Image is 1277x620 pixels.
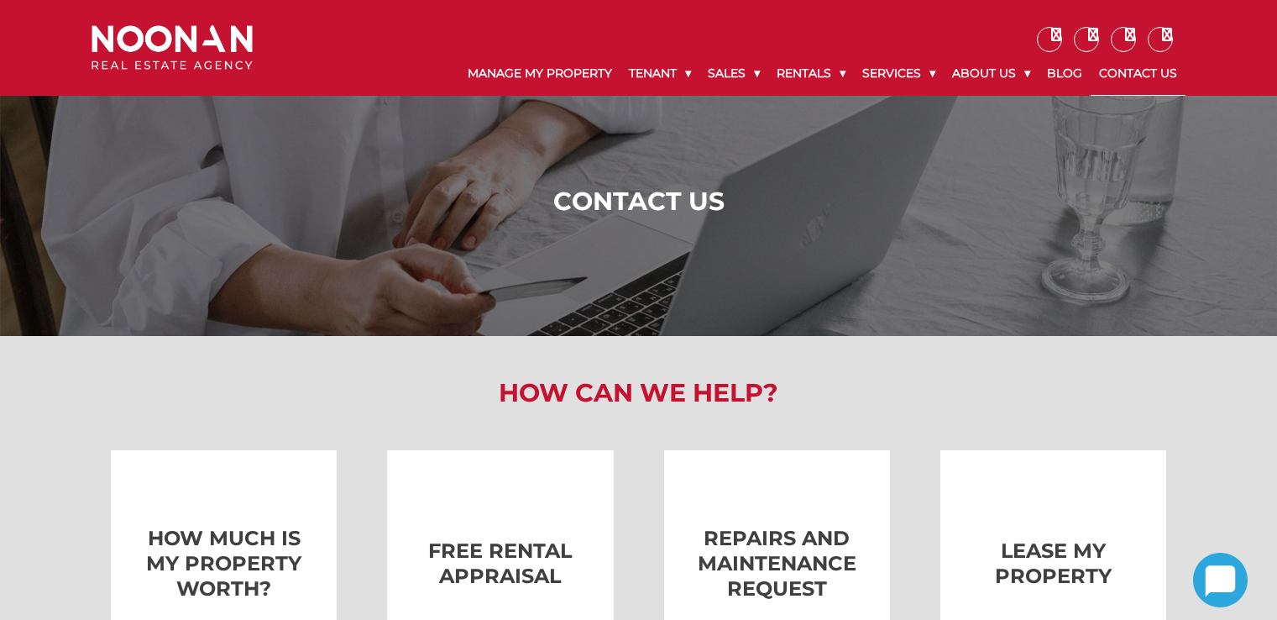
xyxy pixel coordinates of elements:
[459,52,620,95] a: Manage My Property
[620,52,699,95] a: Tenant
[699,52,768,95] a: Sales
[768,52,854,95] a: Rentals
[1039,52,1091,95] a: Blog
[944,52,1039,95] a: About Us
[854,52,944,95] a: Services
[92,25,253,70] img: Noonan Real Estate Agency
[96,187,1181,217] h1: Contact Us
[79,378,1198,408] h2: How Can We Help?
[1091,52,1185,96] a: Contact Us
